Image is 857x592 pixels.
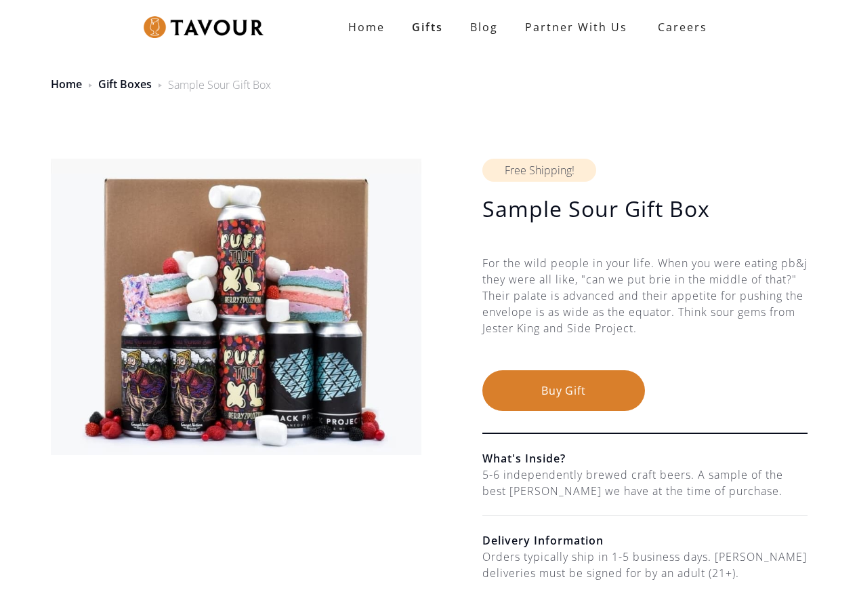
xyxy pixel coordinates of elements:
h1: Sample Sour Gift Box [482,195,808,222]
a: Blog [457,14,511,41]
a: Home [335,14,398,41]
div: 5-6 independently brewed craft beers. A sample of the best [PERSON_NAME] we have at the time of p... [482,467,808,499]
div: Free Shipping! [482,159,596,182]
div: Orders typically ship in 1-5 business days. [PERSON_NAME] deliveries must be signed for by an adu... [482,549,808,581]
strong: Home [348,20,385,35]
div: Sample Sour Gift Box [168,77,271,93]
a: Gifts [398,14,457,41]
h6: Delivery Information [482,532,808,549]
strong: Careers [658,14,707,41]
a: Careers [641,8,717,46]
a: partner with us [511,14,641,41]
h6: What's Inside? [482,450,808,467]
button: Buy Gift [482,370,645,411]
div: For the wild people in your life. When you were eating pb&j they were all like, "can we put brie ... [482,255,808,370]
a: Gift Boxes [98,77,152,92]
a: Home [51,77,82,92]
